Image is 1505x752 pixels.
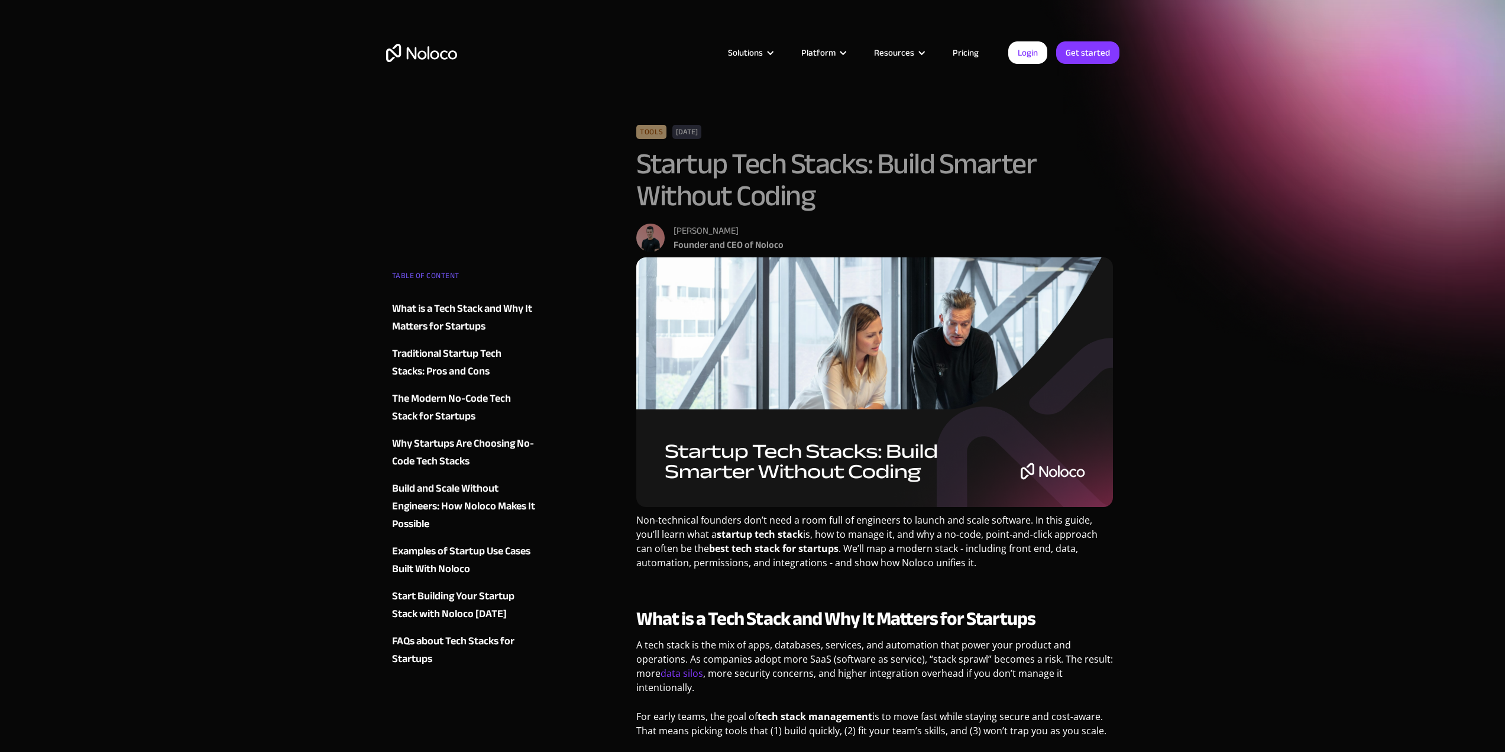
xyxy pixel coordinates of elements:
[386,44,457,62] a: home
[713,45,787,60] div: Solutions
[636,601,1035,637] strong: What is a Tech Stack and Why It Matters for Startups
[787,45,859,60] div: Platform
[636,638,1114,703] p: A tech stack is the mix of apps, databases, services, and automation that power your product and ...
[728,45,763,60] div: Solutions
[1056,41,1119,64] a: Get started
[636,148,1114,212] h1: Startup Tech Stacks: Build Smarter Without Coding
[392,632,535,668] a: FAQs about Tech Stacks for Startups
[801,45,836,60] div: Platform
[636,709,1114,747] p: For early teams, the goal of is to move fast while staying secure and cost‑aware. That means pick...
[661,667,703,680] a: data silos
[758,710,872,723] strong: tech stack management
[859,45,938,60] div: Resources
[392,588,535,623] a: Start Building Your Startup Stack with Noloco [DATE]
[674,238,784,252] div: Founder and CEO of Noloco
[392,543,535,578] a: Examples of Startup Use Cases Built With Noloco
[874,45,914,60] div: Resources
[392,300,535,335] a: What is a Tech Stack and Why It Matters for Startups
[1008,41,1047,64] a: Login
[392,267,535,291] div: TABLE OF CONTENT
[709,542,839,555] strong: best tech stack for startups
[672,125,701,139] div: [DATE]
[392,345,535,380] a: Traditional Startup Tech Stacks: Pros and Cons
[636,125,666,139] div: Tools
[636,513,1114,579] p: Non‑technical founders don’t need a room full of engineers to launch and scale software. In this ...
[636,257,1114,507] img: Startup Tech Stacks: Build Smarter Without Coding
[717,528,803,541] strong: startup tech stack
[392,435,535,470] a: Why Startups Are Choosing No-Code Tech Stacks
[938,45,993,60] a: Pricing
[392,390,535,425] a: The Modern No-Code Tech Stack for Startups
[392,480,535,533] a: Build and Scale Without Engineers: How Noloco Makes It Possible
[674,224,784,238] div: [PERSON_NAME]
